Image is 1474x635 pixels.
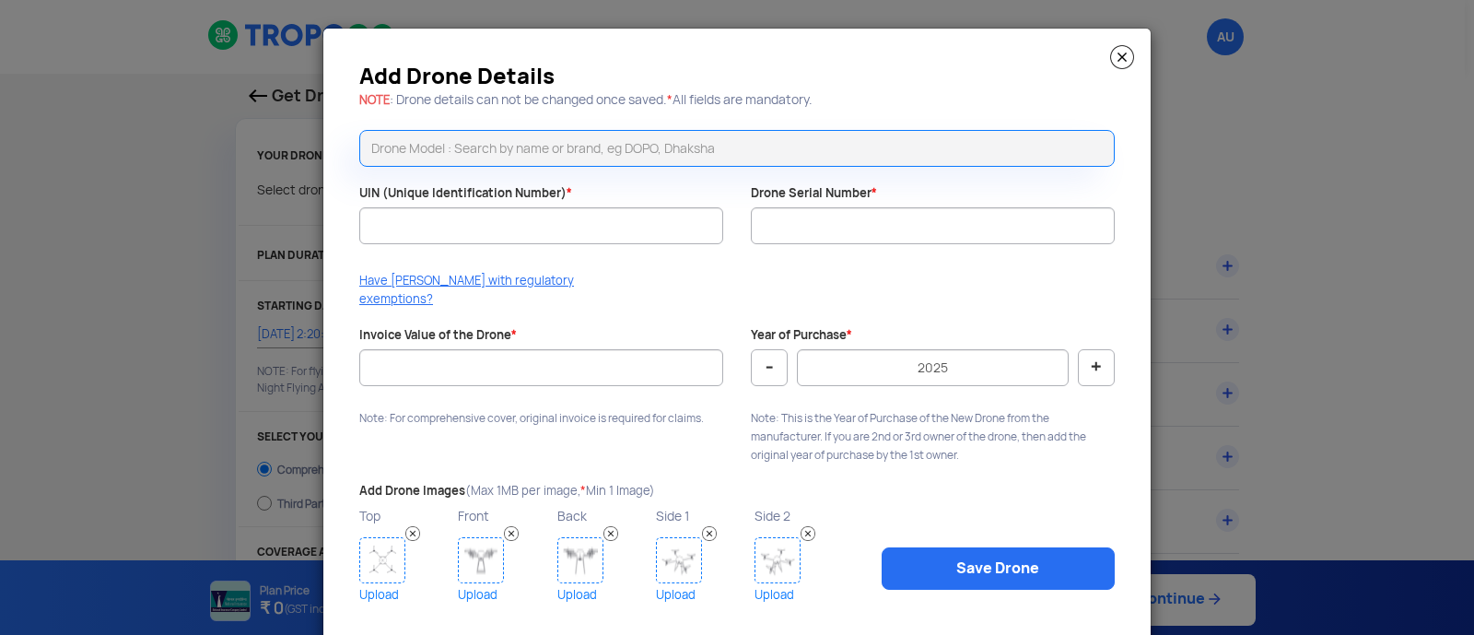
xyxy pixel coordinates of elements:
img: Drone Image [656,537,702,583]
img: Drone Image [755,537,801,583]
p: Have [PERSON_NAME] with regulatory exemptions? [359,272,591,309]
button: - [751,349,788,386]
img: Remove Image [504,526,519,541]
span: (Max 1MB per image, Min 1 Image) [465,483,655,499]
p: Note: This is the Year of Purchase of the New Drone from the manufacturer. If you are 2nd or 3rd ... [751,409,1115,464]
img: Remove Image [603,526,618,541]
a: Upload [359,583,453,606]
label: UIN (Unique Identification Number) [359,185,572,203]
button: + [1078,349,1115,386]
input: Drone Model : Search by name or brand, eg DOPO, Dhaksha [359,130,1115,167]
h3: Add Drone Details [359,69,1115,84]
img: Drone Image [359,537,405,583]
h5: : Drone details can not be changed once saved. All fields are mandatory. [359,93,1115,107]
p: Side 2 [755,504,848,528]
img: close [1110,45,1134,69]
a: Upload [755,583,848,606]
label: Year of Purchase [751,327,852,345]
p: Front [458,504,552,528]
p: Top [359,504,453,528]
a: Upload [557,583,651,606]
img: Remove Image [801,526,815,541]
img: Drone Image [458,537,504,583]
a: Upload [458,583,552,606]
p: Side 1 [656,504,750,528]
a: Save Drone [882,547,1115,590]
img: Drone Image [557,537,603,583]
p: Note: For comprehensive cover, original invoice is required for claims. [359,409,723,428]
p: Back [557,504,651,528]
label: Invoice Value of the Drone [359,327,517,345]
span: NOTE [359,92,390,108]
label: Add Drone Images [359,483,655,500]
img: Remove Image [702,526,717,541]
img: Remove Image [405,526,420,541]
label: Drone Serial Number [751,185,877,203]
a: Upload [656,583,750,606]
